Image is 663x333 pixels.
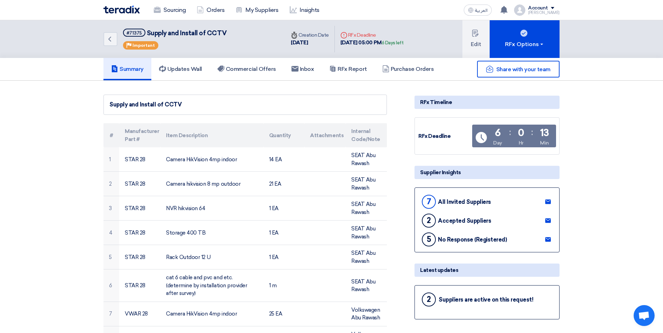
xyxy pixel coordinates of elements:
a: Purchase Orders [375,58,442,80]
td: STAR 28 [119,196,160,221]
div: 2 [422,293,436,306]
a: Updates Wall [151,58,210,80]
div: Supplier Insights [415,166,560,179]
div: 6 [495,128,501,138]
th: Quantity [264,123,305,147]
div: [PERSON_NAME] [528,11,560,15]
a: Sourcing [148,2,191,18]
div: [DATE] [291,39,329,47]
td: Storage 400 TB [160,221,263,245]
td: STAR 28 [119,245,160,269]
div: : [531,126,533,139]
div: Hr [519,139,524,147]
img: profile_test.png [514,5,525,16]
div: No Response (Registered) [438,236,507,243]
td: cat 6 cable and pvc and etc. (determine by installation provider after survey) [160,269,263,302]
td: STAR 28 [119,269,160,302]
div: Min [540,139,549,147]
div: : [509,126,511,139]
div: All Invited Suppliers [438,199,491,205]
button: Edit [462,20,490,58]
td: 14 EA [264,147,305,172]
button: RFx Options [490,20,560,58]
td: Volkswagen Abu Rawash [346,302,387,326]
h5: Updates Wall [159,66,202,73]
td: SEAT Abu Rawash [346,269,387,302]
td: SEAT Abu Rawash [346,172,387,196]
th: Internal Code/Note [346,123,387,147]
td: 7 [103,302,119,326]
div: RFx Deadline [340,31,404,39]
span: Share with your team [496,66,550,73]
div: Accepted Suppliers [438,217,491,224]
div: [DATE] 05:00 PM [340,39,404,47]
a: RFx Report [322,58,374,80]
span: العربية [475,8,488,13]
h5: Purchase Orders [382,66,434,73]
td: 1 EA [264,221,305,245]
a: Commercial Offers [210,58,284,80]
td: 4 [103,221,119,245]
div: RFx Deadline [418,132,471,140]
a: Summary [103,58,151,80]
td: Rack Outdoor 12 U [160,245,263,269]
td: 5 [103,245,119,269]
td: Camera HikVision 4mp indoor [160,302,263,326]
th: Attachments [304,123,346,147]
a: Insights [284,2,325,18]
div: 7 [422,195,436,209]
th: # [103,123,119,147]
div: Latest updates [415,264,560,277]
div: Account [528,5,548,11]
td: SEAT Abu Rawash [346,245,387,269]
div: Supply and Install of CCTV [109,101,381,109]
td: SEAT Abu Rawash [346,147,387,172]
div: 2 [422,214,436,228]
div: 13 [540,128,549,138]
th: Item Description [160,123,263,147]
h5: Summary [111,66,144,73]
div: Suppliers are active on this request! [439,296,533,303]
div: Day [493,139,502,147]
td: VWAR 28 [119,302,160,326]
div: Creation Date [291,31,329,39]
div: RFx Timeline [415,96,560,109]
td: STAR 28 [119,221,160,245]
div: RFx Options [505,40,545,49]
td: Camera hikvision 8 mp outdoor [160,172,263,196]
th: Manufacturer Part # [119,123,160,147]
h5: Commercial Offers [217,66,276,73]
div: Open chat [634,305,655,326]
button: العربية [464,5,492,16]
td: STAR 28 [119,147,160,172]
img: Teradix logo [103,6,140,14]
td: SEAT Abu Rawash [346,221,387,245]
h5: RFx Report [329,66,367,73]
div: 0 [518,128,524,138]
td: 2 [103,172,119,196]
h5: Supply and Install of CCTV [123,29,226,37]
h5: Inbox [291,66,314,73]
a: Inbox [284,58,322,80]
td: STAR 28 [119,172,160,196]
div: 6 Days left [382,39,404,46]
span: Supply and Install of CCTV [147,29,227,37]
td: NVR hikvision 64 [160,196,263,221]
div: 5 [422,232,436,246]
a: Orders [191,2,230,18]
td: 21 EA [264,172,305,196]
td: 25 EA [264,302,305,326]
span: Important [132,43,155,48]
td: 1 EA [264,245,305,269]
td: SEAT Abu Rawash [346,196,387,221]
td: 3 [103,196,119,221]
a: My Suppliers [230,2,284,18]
td: 1 [103,147,119,172]
td: 6 [103,269,119,302]
td: 1 EA [264,196,305,221]
td: Camera HikVision 4mp indoor [160,147,263,172]
div: #71375 [127,31,142,35]
td: 1 m [264,269,305,302]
